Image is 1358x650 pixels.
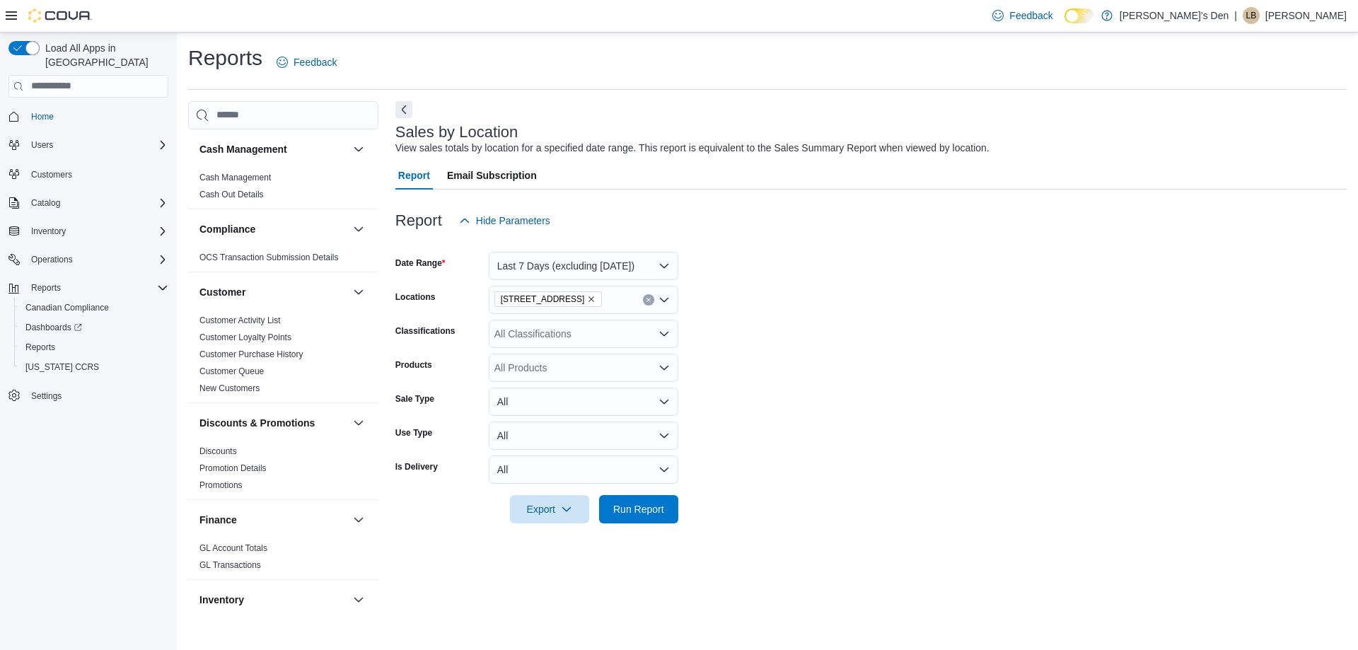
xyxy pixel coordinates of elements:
span: Cash Out Details [199,189,264,200]
button: Inventory [3,221,174,241]
span: Reports [20,339,168,356]
button: Clear input [643,294,654,306]
span: Discounts [199,446,237,457]
span: Operations [25,251,168,268]
button: Reports [14,337,174,357]
a: Customers [25,166,78,183]
span: Customers [25,165,168,182]
button: Inventory [350,591,367,608]
button: All [489,422,678,450]
h3: Compliance [199,222,255,236]
button: Inventory [199,593,347,607]
h3: Inventory [199,593,244,607]
span: Promotions [199,480,243,491]
span: Canadian Compliance [25,302,109,313]
span: Inventory [31,226,66,237]
span: New Customers [199,383,260,394]
img: Cova [28,8,92,23]
p: [PERSON_NAME] [1265,7,1347,24]
div: Finance [188,540,378,579]
a: Settings [25,388,67,405]
button: Finance [199,513,347,527]
button: Users [25,137,59,153]
span: Customer Purchase History [199,349,303,360]
button: All [489,388,678,416]
button: Finance [350,511,367,528]
label: Date Range [395,257,446,269]
span: Reports [25,279,168,296]
a: Customer Activity List [199,315,281,325]
input: Dark Mode [1064,8,1094,23]
span: Users [25,137,168,153]
h3: Customer [199,285,245,299]
button: Remove 740A Fraser Ave from selection in this group [587,295,596,303]
button: Reports [25,279,66,296]
button: Operations [25,251,79,268]
span: Dashboards [25,322,82,333]
a: Customer Queue [199,366,264,376]
p: | [1234,7,1237,24]
h1: Reports [188,44,262,72]
label: Products [395,359,432,371]
span: Inventory [25,223,168,240]
button: Reports [3,278,174,298]
div: View sales totals by location for a specified date range. This report is equivalent to the Sales ... [395,141,990,156]
span: Load All Apps in [GEOGRAPHIC_DATA] [40,41,168,69]
span: Operations [31,254,73,265]
label: Sale Type [395,393,434,405]
a: Customer Purchase History [199,349,303,359]
button: Customer [350,284,367,301]
button: Open list of options [658,294,670,306]
a: Cash Management [199,173,271,182]
a: Dashboards [14,318,174,337]
button: Run Report [599,495,678,523]
span: Canadian Compliance [20,299,168,316]
label: Is Delivery [395,461,438,472]
span: Home [31,111,54,122]
button: Home [3,106,174,127]
span: Dashboards [20,319,168,336]
span: Feedback [1009,8,1052,23]
button: Catalog [25,195,66,211]
span: Users [31,139,53,151]
button: Last 7 Days (excluding [DATE]) [489,252,678,280]
a: Canadian Compliance [20,299,115,316]
a: Feedback [271,48,342,76]
label: Use Type [395,427,432,439]
span: Run Report [613,502,664,516]
button: Catalog [3,193,174,213]
a: Dashboards [20,319,88,336]
h3: Cash Management [199,142,287,156]
button: All [489,455,678,484]
button: [US_STATE] CCRS [14,357,174,377]
span: Customer Loyalty Points [199,332,291,343]
span: Email Subscription [447,161,537,190]
div: Lorraine Bazley [1243,7,1260,24]
div: Cash Management [188,169,378,209]
button: Users [3,135,174,155]
label: Locations [395,291,436,303]
span: Export [518,495,581,523]
span: LB [1246,7,1257,24]
span: Customers [31,169,72,180]
div: Discounts & Promotions [188,443,378,499]
a: [US_STATE] CCRS [20,359,105,376]
span: [US_STATE] CCRS [25,361,99,373]
a: Cash Out Details [199,190,264,199]
button: Cash Management [350,141,367,158]
a: GL Transactions [199,560,261,570]
span: Promotion Details [199,463,267,474]
span: Hide Parameters [476,214,550,228]
span: Customer Activity List [199,315,281,326]
p: [PERSON_NAME]'s Den [1120,7,1229,24]
h3: Finance [199,513,237,527]
nav: Complex example [8,100,168,443]
button: Hide Parameters [453,207,556,235]
button: Customer [199,285,347,299]
button: Compliance [199,222,347,236]
div: Compliance [188,249,378,272]
button: Open list of options [658,362,670,373]
a: OCS Transaction Submission Details [199,253,339,262]
div: Customer [188,312,378,402]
